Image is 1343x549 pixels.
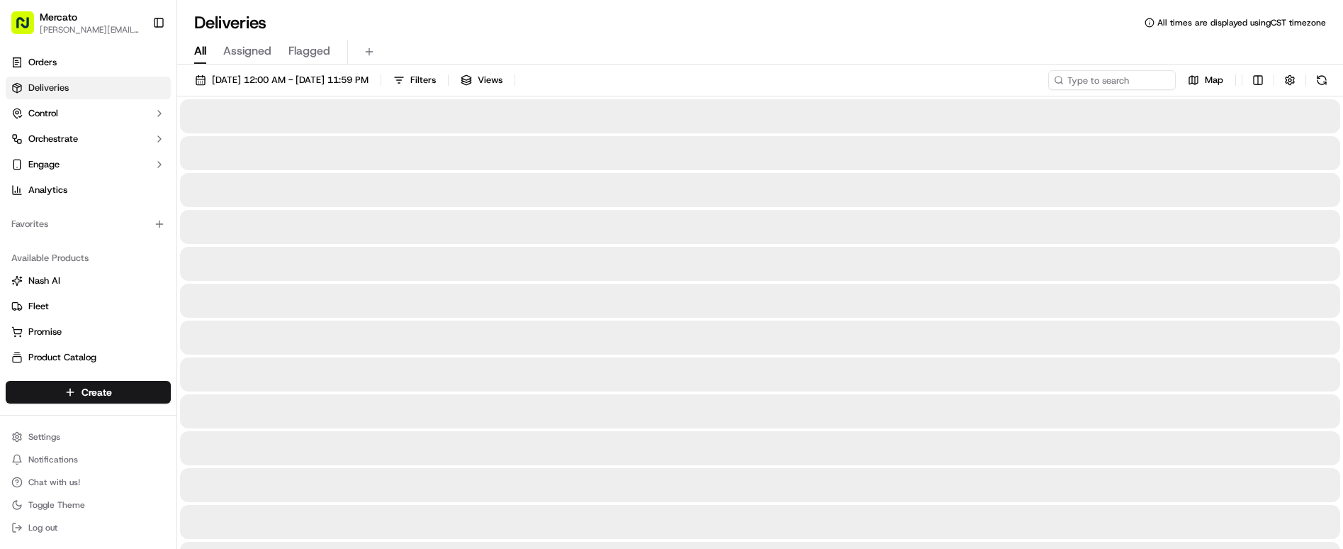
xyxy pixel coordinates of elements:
button: Refresh [1312,70,1332,90]
button: Log out [6,518,171,538]
span: Orchestrate [28,133,78,145]
button: Toggle Theme [6,495,171,515]
span: Promise [28,326,62,338]
span: Orders [28,56,57,69]
span: Views [478,74,502,87]
span: Notifications [28,454,78,465]
span: Engage [28,158,60,171]
a: Deliveries [6,77,171,99]
a: Nash AI [11,274,165,287]
span: Map [1205,74,1223,87]
span: Chat with us! [28,477,80,488]
a: Fleet [11,300,165,313]
button: Control [6,102,171,125]
button: Chat with us! [6,472,171,492]
span: Assigned [223,43,271,60]
button: Product Catalog [6,346,171,369]
a: Analytics [6,179,171,201]
button: Mercato[PERSON_NAME][EMAIL_ADDRESS][PERSON_NAME][DOMAIN_NAME] [6,6,147,40]
button: Filters [387,70,442,90]
span: All times are displayed using CST timezone [1157,17,1326,28]
button: Promise [6,321,171,343]
button: Views [454,70,509,90]
span: Toggle Theme [28,499,85,511]
button: Orchestrate [6,128,171,150]
span: Product Catalog [28,351,96,364]
span: Flagged [288,43,330,60]
div: Favorites [6,213,171,235]
h1: Deliveries [194,11,266,34]
button: Nash AI [6,270,171,292]
span: [DATE] 12:00 AM - [DATE] 11:59 PM [212,74,369,87]
span: Log out [28,522,57,533]
span: Nash AI [28,274,60,287]
button: Mercato [40,10,77,24]
a: Product Catalog [11,351,165,364]
button: [PERSON_NAME][EMAIL_ADDRESS][PERSON_NAME][DOMAIN_NAME] [40,24,141,35]
button: Settings [6,427,171,447]
span: Deliveries [28,82,69,94]
span: Control [28,107,58,120]
span: Filters [410,74,436,87]
button: Create [6,381,171,404]
div: Available Products [6,247,171,270]
button: Notifications [6,450,171,470]
input: Type to search [1048,70,1176,90]
button: Fleet [6,295,171,318]
span: Create [82,385,112,399]
span: Analytics [28,184,67,196]
button: [DATE] 12:00 AM - [DATE] 11:59 PM [189,70,375,90]
span: Settings [28,431,60,443]
button: Map [1181,70,1230,90]
a: Promise [11,326,165,338]
button: Engage [6,153,171,176]
span: All [194,43,206,60]
span: Fleet [28,300,49,313]
a: Orders [6,51,171,74]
